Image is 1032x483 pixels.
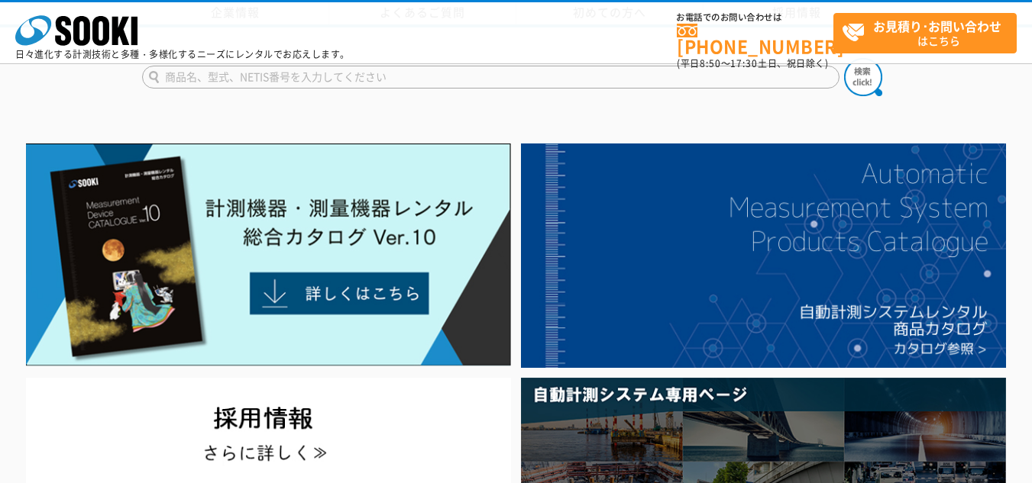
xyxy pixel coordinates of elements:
[15,50,350,59] p: 日々進化する計測技術と多種・多様化するニーズにレンタルでお応えします。
[730,56,758,70] span: 17:30
[844,58,882,96] img: btn_search.png
[142,66,840,89] input: 商品名、型式、NETIS番号を入力してください
[842,14,1016,52] span: はこちら
[26,143,511,365] img: Catalog Ver10
[833,13,1017,53] a: お見積り･お問い合わせはこちら
[700,56,721,70] span: 8:50
[677,24,833,55] a: [PHONE_NUMBER]
[677,56,828,70] span: (平日 ～ 土日、祝日除く)
[873,17,1001,35] strong: お見積り･お問い合わせ
[677,13,833,22] span: お電話でのお問い合わせは
[521,143,1006,367] img: 自動計測システムカタログ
